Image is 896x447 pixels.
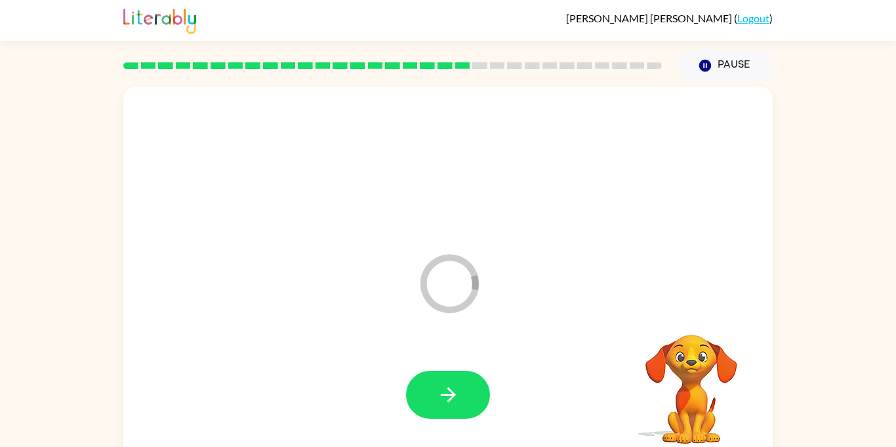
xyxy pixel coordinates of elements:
a: Logout [737,12,769,24]
img: Literably [123,5,196,34]
span: [PERSON_NAME] [PERSON_NAME] [566,12,734,24]
button: Pause [678,51,773,81]
video: Your browser must support playing .mp4 files to use Literably. Please try using another browser. [626,314,757,446]
div: ( ) [566,12,773,24]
